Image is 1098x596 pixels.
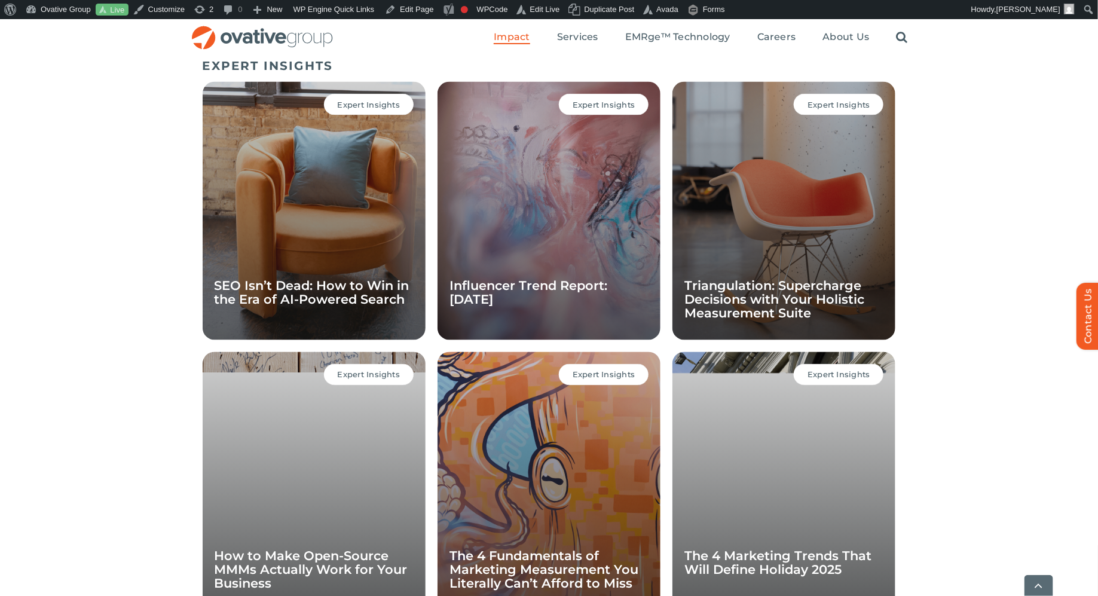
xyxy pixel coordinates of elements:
[494,19,907,57] nav: Menu
[191,25,334,36] a: OG_Full_horizontal_RGB
[625,31,730,44] a: EMRge™ Technology
[897,31,908,44] a: Search
[684,279,864,321] a: Triangulation: Supercharge Decisions with Your Holistic Measurement Suite
[557,31,598,43] span: Services
[823,31,870,44] a: About Us
[215,279,409,307] a: SEO Isn’t Dead: How to Win in the Era of AI-Powered Search
[557,31,598,44] a: Services
[461,6,468,13] div: Focus keyphrase not set
[757,31,796,43] span: Careers
[757,31,796,44] a: Careers
[449,549,638,591] a: The 4 Fundamentals of Marketing Measurement You Literally Can’t Afford to Miss
[494,31,530,44] a: Impact
[625,31,730,43] span: EMRge™ Technology
[215,549,408,591] a: How to Make Open-Source MMMs Actually Work for Your Business
[684,549,871,577] a: The 4 Marketing Trends That Will Define Holiday 2025
[494,31,530,43] span: Impact
[823,31,870,43] span: About Us
[449,279,607,307] a: Influencer Trend Report: [DATE]
[96,4,129,16] a: Live
[203,59,896,73] h5: EXPERT INSIGHTS
[996,5,1060,14] span: [PERSON_NAME]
